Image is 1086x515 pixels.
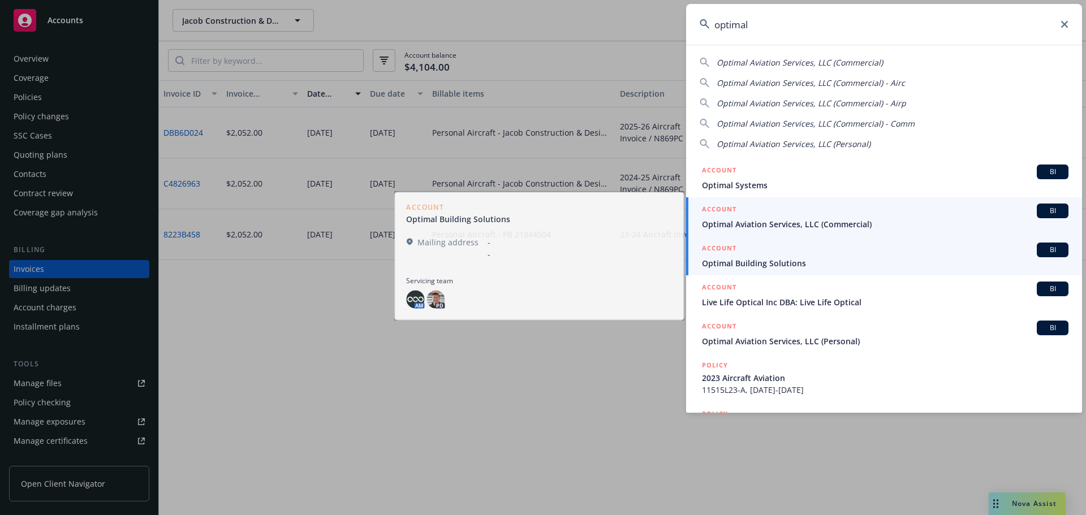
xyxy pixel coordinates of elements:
[686,275,1082,314] a: ACCOUNTBILive Life Optical Inc DBA: Live Life Optical
[1041,167,1064,177] span: BI
[717,57,883,68] span: Optimal Aviation Services, LLC (Commercial)
[702,408,728,419] h5: POLICY
[702,179,1068,191] span: Optimal Systems
[702,282,736,295] h5: ACCOUNT
[702,204,736,217] h5: ACCOUNT
[702,384,1068,396] span: 11515L23-A, [DATE]-[DATE]
[702,165,736,178] h5: ACCOUNT
[1041,284,1064,294] span: BI
[702,372,1068,384] span: 2023 Aircraft Aviation
[686,236,1082,275] a: ACCOUNTBIOptimal Building Solutions
[702,335,1068,347] span: Optimal Aviation Services, LLC (Personal)
[686,4,1082,45] input: Search...
[702,321,736,334] h5: ACCOUNT
[717,98,906,109] span: Optimal Aviation Services, LLC (Commercial) - Airp
[1041,206,1064,216] span: BI
[717,139,870,149] span: Optimal Aviation Services, LLC (Personal)
[702,243,736,256] h5: ACCOUNT
[702,360,728,371] h5: POLICY
[1041,323,1064,333] span: BI
[686,353,1082,402] a: POLICY2023 Aircraft Aviation11515L23-A, [DATE]-[DATE]
[702,296,1068,308] span: Live Life Optical Inc DBA: Live Life Optical
[686,314,1082,353] a: ACCOUNTBIOptimal Aviation Services, LLC (Personal)
[686,158,1082,197] a: ACCOUNTBIOptimal Systems
[717,118,915,129] span: Optimal Aviation Services, LLC (Commercial) - Comm
[686,402,1082,451] a: POLICY
[1041,245,1064,255] span: BI
[702,257,1068,269] span: Optimal Building Solutions
[686,197,1082,236] a: ACCOUNTBIOptimal Aviation Services, LLC (Commercial)
[702,218,1068,230] span: Optimal Aviation Services, LLC (Commercial)
[717,77,905,88] span: Optimal Aviation Services, LLC (Commercial) - Airc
